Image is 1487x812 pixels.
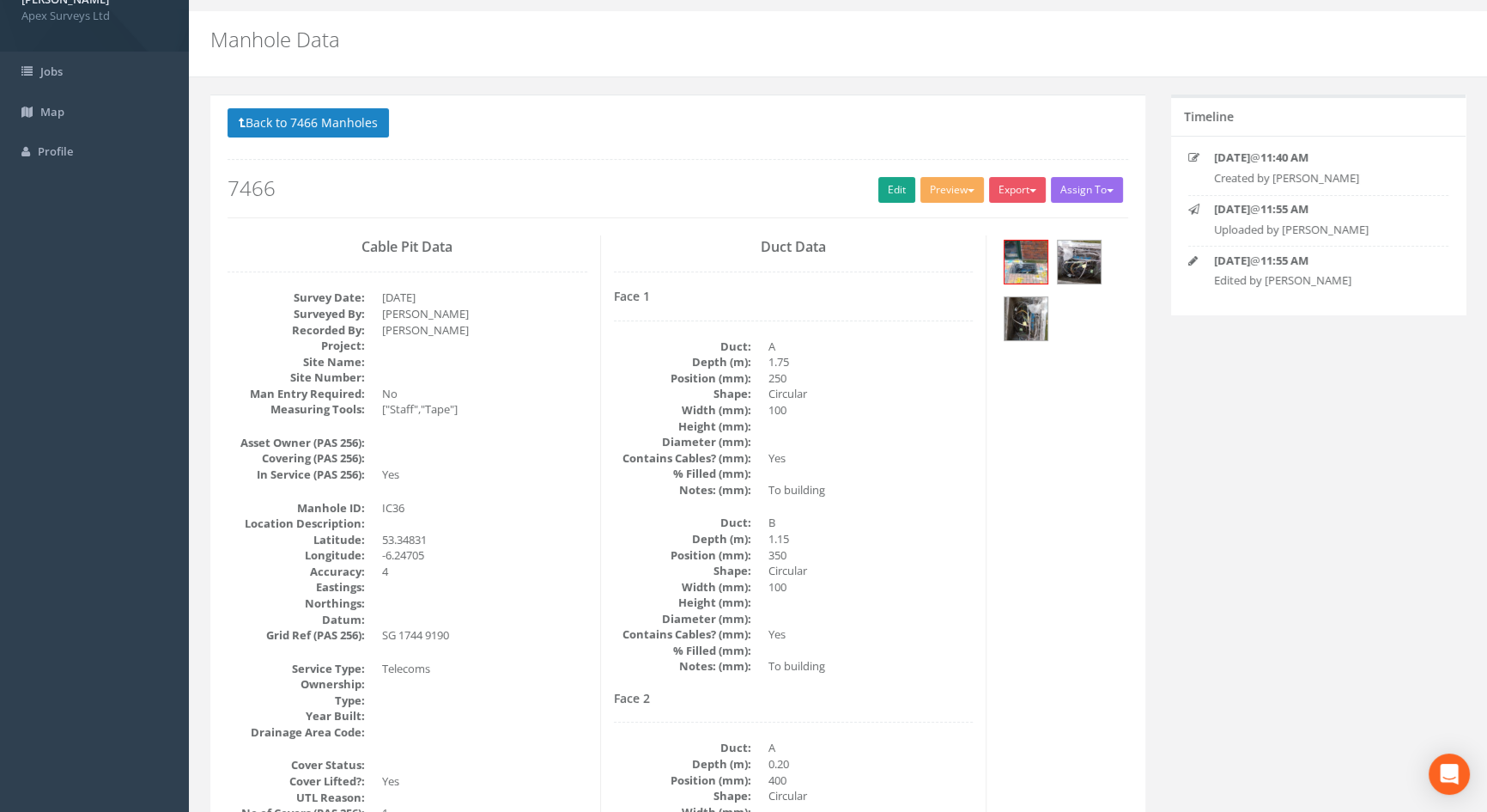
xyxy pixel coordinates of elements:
dd: Circular [768,563,974,579]
dt: Survey Date: [228,290,365,306]
span: Profile [38,143,73,159]
div: Open Intercom Messenger [1429,754,1470,795]
dd: 1.75 [768,354,974,370]
dt: Position (mm): [614,547,751,564]
h3: Cable Pit Data [228,240,587,255]
p: Uploaded by [PERSON_NAME] [1214,222,1427,238]
span: Apex Surveys Ltd [21,8,167,24]
dd: [PERSON_NAME] [382,306,587,322]
dd: A [768,740,974,756]
strong: [DATE] [1214,253,1250,268]
dd: 400 [768,772,974,789]
dd: 1.15 [768,531,974,547]
button: Export [989,177,1046,203]
dd: Telecoms [382,661,587,677]
img: 555820aa-fac4-d582-9334-4efadcabc00e_96a4ee24-ae4b-945d-772a-9e549b51ba0b_thumb.jpg [1004,241,1047,284]
dt: Depth (m): [614,354,751,370]
dt: Latitude: [228,532,365,548]
h5: Timeline [1184,110,1234,123]
img: 555820aa-fac4-d582-9334-4efadcabc00e_098a5277-75c2-7191-7387-99892ff6c739_thumb.jpg [1004,297,1047,340]
dt: Type: [228,693,365,709]
dt: Shape: [614,563,751,579]
dd: Yes [382,467,587,483]
strong: 11:55 AM [1260,253,1308,268]
dd: 350 [768,547,974,564]
dd: 100 [768,579,974,595]
dt: % Filled (mm): [614,466,751,482]
button: Preview [920,177,984,203]
p: @ [1214,150,1427,166]
dd: 250 [768,370,974,387]
dd: [DATE] [382,290,587,306]
dd: Yes [768,626,974,643]
dt: Northings: [228,595,365,612]
dd: 53.34831 [382,532,587,548]
dt: % Filled (mm): [614,643,751,659]
dd: B [768,515,974,531]
dd: A [768,339,974,355]
dt: Contains Cables? (mm): [614,626,751,643]
dt: Year Built: [228,708,365,724]
dt: Notes: (mm): [614,658,751,675]
dt: Asset Owner (PAS 256): [228,435,365,451]
h4: Face 1 [614,290,974,302]
dt: Longitude: [228,547,365,564]
dt: Diameter (mm): [614,434,751,450]
dd: No [382,386,587,402]
dt: Drainage Area Code: [228,724,365,741]
dd: 0.20 [768,756,974,772]
img: 555820aa-fac4-d582-9334-4efadcabc00e_ab66f8f1-9132-b35a-d2b6-5dfc3beeaa87_thumb.jpg [1058,241,1101,284]
dt: Surveyed By: [228,306,365,322]
dt: Duct: [614,740,751,756]
dt: Duct: [614,339,751,355]
dt: UTL Reason: [228,790,365,806]
dt: Shape: [614,386,751,402]
p: @ [1214,201,1427,217]
dd: ["Staff","Tape"] [382,401,587,418]
strong: [DATE] [1214,201,1250,217]
dt: Accuracy: [228,564,365,580]
dt: Position (mm): [614,370,751,387]
dt: Height (mm): [614,418,751,435]
dt: Manhole ID: [228,500,365,516]
h4: Face 2 [614,692,974,705]
dd: Circular [768,788,974,804]
dt: Project: [228,338,365,354]
button: Assign To [1051,177,1123,203]
dt: Ownership: [228,676,365,693]
dt: Width (mm): [614,402,751,418]
dd: To building [768,482,974,498]
button: Back to 7466 Manholes [228,108,389,137]
dt: In Service (PAS 256): [228,467,365,483]
a: Edit [878,177,915,203]
dd: Circular [768,386,974,402]
dt: Width (mm): [614,579,751,595]
dd: Yes [768,450,974,467]
dt: Datum: [228,612,365,628]
dt: Covering (PAS 256): [228,450,365,467]
dd: To building [768,658,974,675]
dt: Location Description: [228,516,365,532]
dd: Yes [382,773,587,790]
dd: IC36 [382,500,587,516]
dt: Depth (m): [614,531,751,547]
dt: Eastings: [228,579,365,595]
dt: Position (mm): [614,772,751,789]
dt: Shape: [614,788,751,804]
dt: Measuring Tools: [228,401,365,418]
dt: Recorded By: [228,322,365,339]
h3: Duct Data [614,240,974,255]
strong: 11:40 AM [1260,150,1308,165]
dd: SG 1744 9190 [382,627,587,644]
p: @ [1214,253,1427,269]
dt: Man Entry Required: [228,386,365,402]
dt: Grid Ref (PAS 256): [228,627,365,644]
dt: Notes: (mm): [614,482,751,498]
dt: Site Name: [228,354,365,370]
dd: 100 [768,402,974,418]
strong: [DATE] [1214,150,1250,165]
dt: Diameter (mm): [614,611,751,627]
dd: [PERSON_NAME] [382,322,587,339]
span: Jobs [40,64,63,79]
dt: Depth (m): [614,756,751,772]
